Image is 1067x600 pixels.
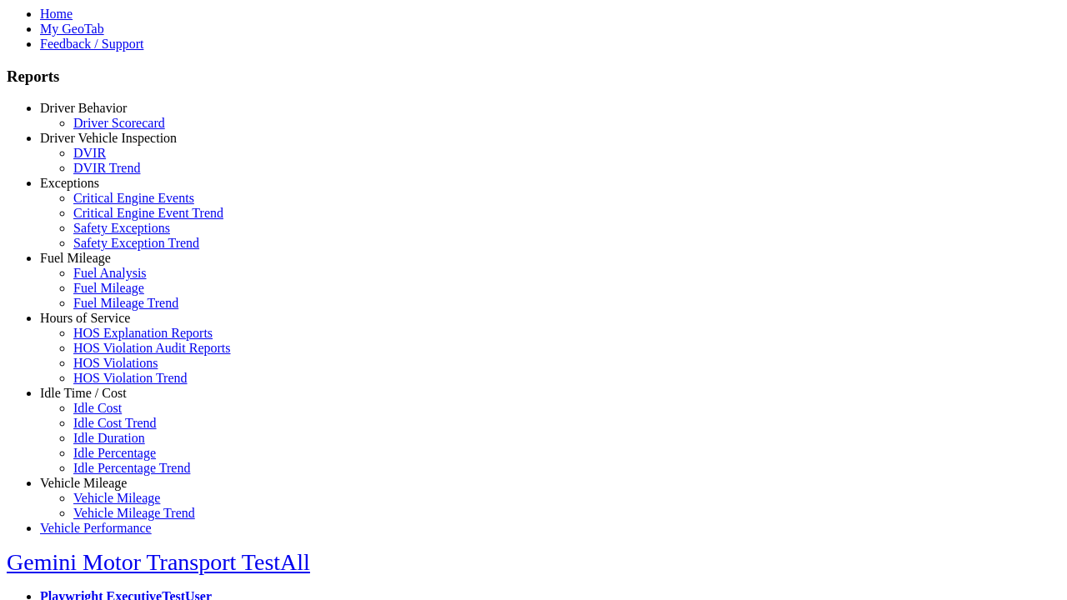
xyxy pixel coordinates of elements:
a: Vehicle Performance [40,521,152,535]
a: Fuel Mileage Trend [73,296,178,310]
a: Vehicle Mileage Trend [73,506,195,520]
a: Driver Vehicle Inspection [40,131,177,145]
h3: Reports [7,67,1060,86]
a: DVIR Trend [73,161,140,175]
a: Idle Time / Cost [40,386,127,400]
a: Critical Engine Events [73,191,194,205]
a: Vehicle Mileage [73,491,160,505]
a: Driver Behavior [40,101,127,115]
a: HOS Violation Trend [73,371,188,385]
a: Safety Exception Trend [73,236,199,250]
a: Idle Percentage [73,446,156,460]
a: Critical Engine Event Trend [73,206,223,220]
a: Exceptions [40,176,99,190]
a: Safety Exceptions [73,221,170,235]
a: Idle Cost Trend [73,416,157,430]
a: My GeoTab [40,22,104,36]
a: Idle Percentage Trend [73,461,190,475]
a: Idle Cost [73,401,122,415]
a: Idle Duration [73,431,145,445]
a: Feedback / Support [40,37,143,51]
a: Hours of Service [40,311,130,325]
a: Driver Scorecard [73,116,165,130]
a: HOS Violations [73,356,158,370]
a: DVIR [73,146,106,160]
a: Vehicle Mileage [40,476,127,490]
a: Home [40,7,73,21]
a: Fuel Mileage [73,281,144,295]
a: Gemini Motor Transport TestAll [7,549,310,575]
a: Fuel Mileage [40,251,111,265]
a: Fuel Analysis [73,266,147,280]
a: HOS Violation Audit Reports [73,341,231,355]
a: HOS Explanation Reports [73,326,213,340]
